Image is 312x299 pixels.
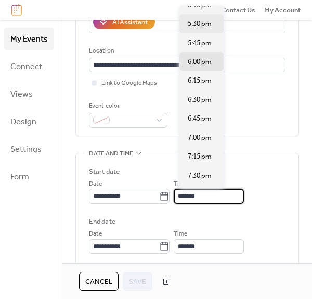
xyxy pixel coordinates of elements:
[188,57,212,67] span: 6:00 pm
[264,5,301,16] span: My Account
[89,148,133,159] span: Date and time
[188,75,212,86] span: 6:15 pm
[89,46,283,56] div: Location
[188,38,212,48] span: 5:45 pm
[89,166,120,177] div: Start date
[188,19,212,29] span: 5:30 pm
[10,169,29,185] span: Form
[4,55,54,77] a: Connect
[89,229,102,239] span: Date
[89,179,102,189] span: Date
[188,113,212,124] span: 6:45 pm
[188,133,212,143] span: 7:00 pm
[101,78,157,88] span: Link to Google Maps
[10,31,48,47] span: My Events
[221,5,255,15] a: Contact Us
[85,277,112,287] span: Cancel
[112,17,148,28] div: AI Assistant
[89,216,115,227] div: End date
[89,101,165,111] div: Event color
[11,4,22,16] img: logo
[221,5,255,16] span: Contact Us
[10,141,42,158] span: Settings
[4,28,54,50] a: My Events
[4,83,54,105] a: Views
[10,59,42,75] span: Connect
[4,138,54,160] a: Settings
[93,15,155,29] button: AI Assistant
[4,110,54,133] a: Design
[10,86,33,102] span: Views
[188,151,212,162] span: 7:15 pm
[79,272,119,291] button: Cancel
[264,5,301,15] a: My Account
[4,165,54,188] a: Form
[10,114,36,130] span: Design
[174,229,187,239] span: Time
[174,179,187,189] span: Time
[188,95,212,105] span: 6:30 pm
[188,171,212,181] span: 7:30 pm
